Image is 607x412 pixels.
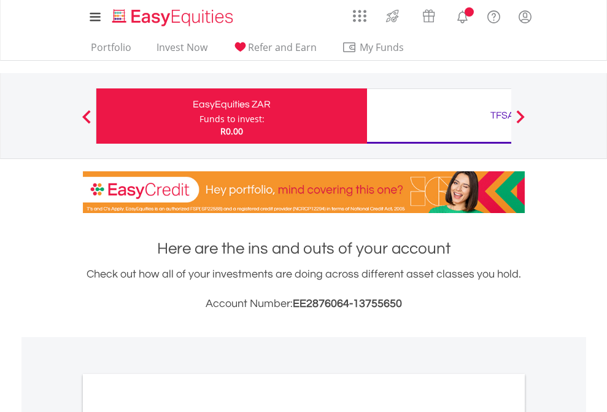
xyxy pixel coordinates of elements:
span: EE2876064-13755650 [293,298,402,309]
h3: Account Number: [83,295,525,313]
a: Refer and Earn [228,41,322,60]
a: Home page [107,3,238,28]
img: vouchers-v2.svg [419,6,439,26]
a: Notifications [447,3,478,28]
img: grid-menu-icon.svg [353,9,366,23]
a: Portfolio [86,41,136,60]
a: Invest Now [152,41,212,60]
button: Next [508,116,533,128]
img: EasyCredit Promotion Banner [83,171,525,213]
h1: Here are the ins and outs of your account [83,238,525,260]
a: AppsGrid [345,3,374,23]
span: R0.00 [220,125,243,137]
button: Previous [74,116,99,128]
span: My Funds [342,39,422,55]
span: Refer and Earn [248,41,317,54]
img: EasyEquities_Logo.png [110,7,238,28]
a: My Profile [509,3,541,30]
div: Funds to invest: [199,113,265,125]
div: Check out how all of your investments are doing across different asset classes you hold. [83,266,525,313]
a: FAQ's and Support [478,3,509,28]
div: EasyEquities ZAR [104,96,360,113]
img: thrive-v2.svg [382,6,403,26]
a: Vouchers [411,3,447,26]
